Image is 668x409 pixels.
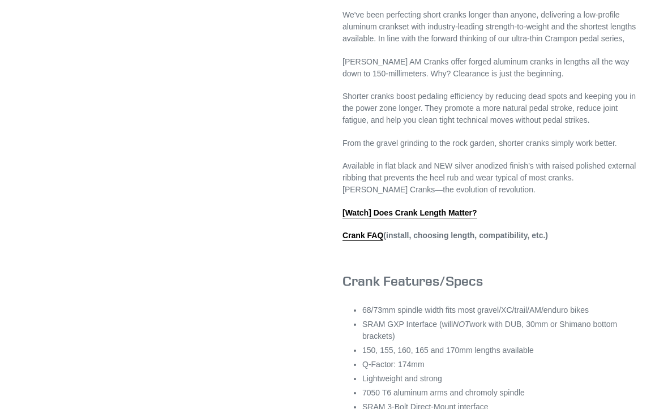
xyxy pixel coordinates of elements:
[362,388,637,399] li: 7050 T6 aluminum arms and chromoly spindle
[362,305,637,317] li: 68/73mm spindle width fits most gravel/XC/trail/AM/enduro bikes
[362,373,637,385] li: Lightweight and strong
[342,273,637,290] h3: Crank Features/Specs
[342,161,637,196] p: Available in flat black and NEW silver anodized finish's with raised polished external ribbing th...
[362,319,637,343] li: SRAM GXP Interface (will work with DUB, 30mm or Shimano bottom brackets)
[342,138,637,150] p: From the gravel grinding to the rock garden, shorter cranks simply work better.
[342,91,637,127] p: Shorter cranks boost pedaling efficiency by reducing dead spots and keeping you in the power zone...
[342,209,477,219] a: [Watch] Does Crank Length Matter?
[453,320,470,329] em: NOT
[342,57,637,80] p: [PERSON_NAME] AM Cranks offer forged aluminum cranks in lengths all the way down to 150-millimete...
[342,231,548,242] strong: (install, choosing length, compatibility, etc.)
[362,359,637,371] li: Q-Factor: 174mm
[342,231,383,242] a: Crank FAQ
[342,10,637,45] p: We've been perfecting short cranks longer than anyone, delivering a low-profile aluminum crankset...
[362,345,637,357] li: 150, 155, 160, 165 and 170mm lengths available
